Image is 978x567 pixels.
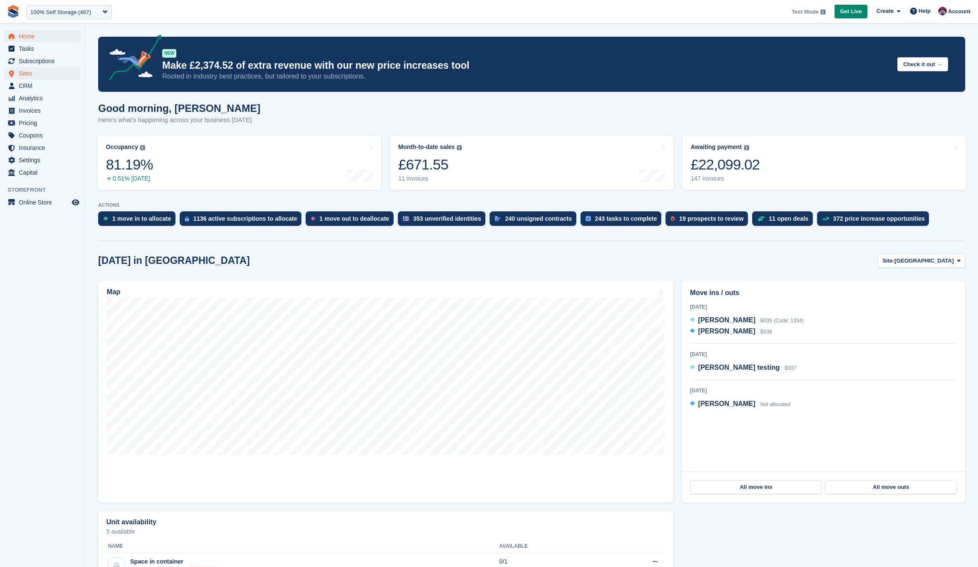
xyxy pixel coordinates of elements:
div: 19 prospects to review [679,215,744,222]
div: 0.51% [DATE] [106,175,153,182]
span: Sites [19,67,70,79]
div: 1 move out to deallocate [319,215,389,222]
img: price-adjustments-announcement-icon-8257ccfd72463d97f412b2fc003d46551f7dbcb40ab6d574587a9cd5c0d94... [102,35,162,83]
a: 240 unsigned contracts [490,211,580,230]
div: 1136 active subscriptions to allocate [193,215,298,222]
div: 100% Self Storage (467) [30,8,91,17]
h2: Unit availability [106,518,156,526]
h2: Map [107,288,120,296]
a: menu [4,67,81,79]
div: Awaiting payment [691,143,742,151]
div: NEW [162,49,176,58]
span: B035 (Code: 1334) [760,318,803,324]
div: £22,099.02 [691,156,760,173]
th: Name [106,540,499,553]
span: Tasks [19,43,70,55]
div: [DATE] [690,387,957,395]
img: icon-info-grey-7440780725fd019a000dd9b08b2336e03edf1995a4989e88bcd33f0948082b44.svg [457,145,462,150]
span: Get Live [840,7,862,16]
button: Site: [GEOGRAPHIC_DATA] [878,254,965,268]
p: Rooted in industry best practices, but tailored to your subscriptions. [162,72,890,81]
span: [GEOGRAPHIC_DATA] [894,257,954,265]
a: Month-to-date sales £671.55 11 invoices [390,136,674,190]
span: Test Mode [791,8,818,16]
a: 1 move out to deallocate [306,211,397,230]
span: CRM [19,80,70,92]
p: 5 available [106,529,665,535]
a: [PERSON_NAME] B035 (Code: 1334) [690,315,803,326]
a: menu [4,167,81,178]
a: menu [4,92,81,104]
div: Space in container [130,557,216,566]
div: 147 invoices [691,175,760,182]
a: menu [4,80,81,92]
span: Not allocated [760,401,790,407]
a: menu [4,129,81,141]
a: 1 move in to allocate [98,211,180,230]
a: [PERSON_NAME] Not allocated [690,399,790,410]
img: icon-info-grey-7440780725fd019a000dd9b08b2336e03edf1995a4989e88bcd33f0948082b44.svg [744,145,749,150]
img: move_ins_to_allocate_icon-fdf77a2bb77ea45bf5b3d319d69a93e2d87916cf1d5bf7949dd705db3b84f3ca.svg [103,216,108,221]
a: Preview store [70,197,81,208]
img: icon-info-grey-7440780725fd019a000dd9b08b2336e03edf1995a4989e88bcd33f0948082b44.svg [140,145,145,150]
div: 11 open deals [769,215,809,222]
a: 11 open deals [752,211,817,230]
img: prospect-51fa495bee0391a8d652442698ab0144808aea92771e9ea1ae160a38d050c398.svg [671,216,675,221]
p: Here's what's happening across your business [DATE] [98,115,260,125]
a: menu [4,117,81,129]
h1: Good morning, [PERSON_NAME] [98,102,260,114]
a: menu [4,142,81,154]
a: Get Live [835,5,867,19]
a: 1136 active subscriptions to allocate [180,211,306,230]
div: Month-to-date sales [398,143,455,151]
a: [PERSON_NAME] testing B037 [690,362,797,374]
span: Capital [19,167,70,178]
img: active_subscription_to_allocate_icon-d502201f5373d7db506a760aba3b589e785aa758c864c3986d89f69b8ff3... [185,216,189,222]
a: Map [98,281,673,503]
img: stora-icon-8386f47178a22dfd0bd8f6a31ec36ba5ce8667c1dd55bd0f319d3a0aa187defe.svg [7,5,20,18]
div: £671.55 [398,156,462,173]
span: Account [948,7,970,16]
span: Coupons [19,129,70,141]
img: price_increase_opportunities-93ffe204e8149a01c8c9dc8f82e8f89637d9d84a8eef4429ea346261dce0b2c0.svg [822,217,829,221]
a: All move outs [825,480,957,494]
div: Occupancy [106,143,138,151]
p: Make £2,374.52 of extra revenue with our new price increases tool [162,59,890,72]
p: ACTIONS [98,202,965,208]
img: David Hughes [938,7,947,15]
span: Help [919,7,931,15]
div: 11 invoices [398,175,462,182]
div: 353 unverified identities [413,215,482,222]
span: Insurance [19,142,70,154]
a: [PERSON_NAME] B036 [690,326,772,337]
span: B036 [760,329,772,335]
span: Settings [19,154,70,166]
div: 1 move in to allocate [112,215,171,222]
a: menu [4,55,81,67]
div: 372 price increase opportunities [833,215,925,222]
a: menu [4,154,81,166]
th: Available [499,540,601,553]
span: [PERSON_NAME] [698,400,755,407]
span: Storefront [8,186,85,194]
span: Pricing [19,117,70,129]
span: Site: [882,257,894,265]
a: menu [4,196,81,208]
img: task-75834270c22a3079a89374b754ae025e5fb1db73e45f91037f5363f120a921f8.svg [586,216,591,221]
a: 372 price increase opportunities [817,211,934,230]
span: Invoices [19,105,70,117]
img: deal-1b604bf984904fb50ccaf53a9ad4b4a5d6e5aea283cecdc64d6e3604feb123c2.svg [757,216,765,222]
a: menu [4,43,81,55]
a: 243 tasks to complete [581,211,666,230]
img: icon-info-grey-7440780725fd019a000dd9b08b2336e03edf1995a4989e88bcd33f0948082b44.svg [820,9,826,15]
a: 19 prospects to review [666,211,752,230]
a: All move ins [690,480,822,494]
span: Home [19,30,70,42]
button: Check it out → [897,57,948,71]
span: [PERSON_NAME] testing [698,364,779,371]
a: menu [4,105,81,117]
span: [PERSON_NAME] [698,327,755,335]
div: [DATE] [690,351,957,358]
a: menu [4,30,81,42]
div: 240 unsigned contracts [505,215,572,222]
